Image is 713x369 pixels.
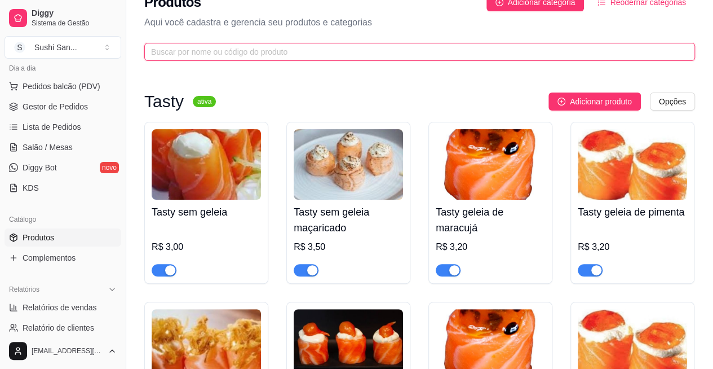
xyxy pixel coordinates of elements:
span: Relatório de clientes [23,322,94,333]
span: plus-circle [557,98,565,106]
button: [EMAIL_ADDRESS][DOMAIN_NAME] [5,337,121,364]
sup: ativa [193,96,216,107]
span: Complementos [23,252,76,263]
span: [EMAIL_ADDRESS][DOMAIN_NAME] [32,346,103,355]
div: Dia a dia [5,59,121,77]
h4: Tasty sem geleia maçaricado [294,204,403,236]
span: Diggy [32,8,117,19]
button: Pedidos balcão (PDV) [5,77,121,95]
span: Relatórios [9,285,39,294]
div: R$ 3,20 [436,240,545,254]
h4: Tasty sem geleia [152,204,261,220]
span: Salão / Mesas [23,142,73,153]
a: Gestor de Pedidos [5,98,121,116]
h4: Tasty geleia de maracujá [436,204,545,236]
img: product-image [436,129,545,200]
h4: Tasty geleia de pimenta [578,204,687,220]
a: Lista de Pedidos [5,118,121,136]
a: Produtos [5,229,121,247]
img: product-image [294,129,403,200]
button: Adicionar produto [548,93,641,111]
a: Complementos [5,249,121,267]
span: Produtos [23,232,54,243]
span: Diggy Bot [23,162,57,173]
span: Relatórios de vendas [23,302,97,313]
a: Relatórios de vendas [5,298,121,317]
div: R$ 3,50 [294,240,403,254]
img: product-image [152,129,261,200]
span: KDS [23,182,39,194]
button: Opções [650,93,695,111]
a: KDS [5,179,121,197]
a: Salão / Mesas [5,138,121,156]
p: Aqui você cadastra e gerencia seu produtos e categorias [144,16,695,29]
a: Diggy Botnovo [5,159,121,177]
div: R$ 3,00 [152,240,261,254]
span: Sistema de Gestão [32,19,117,28]
img: product-image [578,129,687,200]
h3: Tasty [144,95,184,108]
a: DiggySistema de Gestão [5,5,121,32]
span: Gestor de Pedidos [23,101,88,112]
input: Buscar por nome ou código do produto [151,46,679,58]
span: Adicionar produto [570,95,632,108]
span: Lista de Pedidos [23,121,81,133]
span: S [14,42,25,53]
span: Pedidos balcão (PDV) [23,81,100,92]
div: R$ 3,20 [578,240,687,254]
div: Catálogo [5,210,121,229]
div: Sushi San ... [34,42,77,53]
button: Select a team [5,36,121,59]
a: Relatório de clientes [5,319,121,337]
span: Opções [659,95,686,108]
